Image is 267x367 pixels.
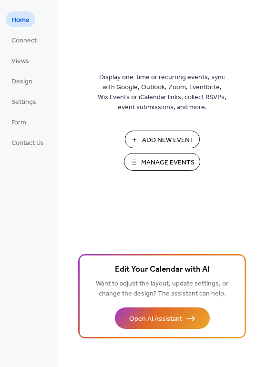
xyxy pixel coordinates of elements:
span: Add New Event [142,135,194,145]
span: Contact Us [11,138,44,148]
span: Open AI Assistant [129,314,182,324]
a: Design [6,73,38,89]
a: Home [6,11,35,27]
span: Edit Your Calendar with AI [115,263,210,276]
button: Manage Events [124,153,200,171]
a: Connect [6,32,42,48]
span: Settings [11,97,36,107]
span: Want to adjust the layout, update settings, or change the design? The assistant can help. [96,277,228,300]
button: Open AI Assistant [115,307,210,329]
a: Contact Us [6,134,50,150]
span: Form [11,118,26,128]
a: Form [6,114,32,130]
span: Manage Events [141,158,195,168]
button: Add New Event [125,131,200,148]
a: Settings [6,93,42,109]
span: Views [11,56,29,66]
a: Views [6,52,35,68]
span: Display one-time or recurring events, sync with Google, Outlook, Zoom, Eventbrite, Wix Events or ... [98,72,226,112]
span: Design [11,77,32,87]
span: Home [11,15,30,25]
span: Connect [11,36,37,46]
